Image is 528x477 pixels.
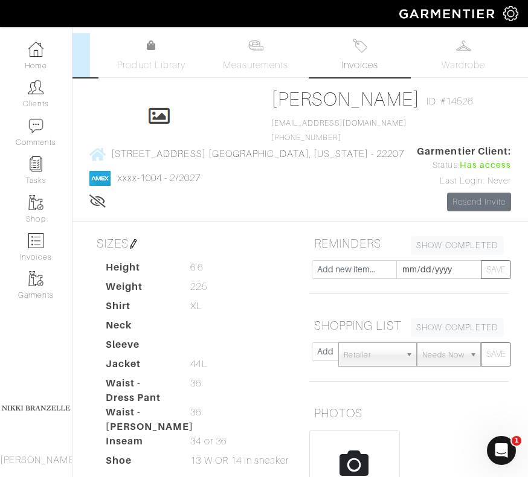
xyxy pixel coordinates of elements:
button: SAVE [481,260,511,279]
dt: Shirt [97,299,181,318]
dt: Waist - [PERSON_NAME] [97,405,181,434]
span: Retailer [344,343,401,367]
a: Measurements [213,33,298,77]
input: Add new item [312,342,339,361]
img: measurements-466bbee1fd09ba9460f595b01e5d73f9e2bff037440d3c8f018324cb6cdf7a4a.svg [248,38,263,53]
img: clients-icon-6bae9207a08558b7cb47a8932f037763ab4055f8c8b6bfacd5dc20c3e0201464.png [28,80,43,95]
dt: Shoe [97,453,181,473]
span: Has access [460,159,512,172]
img: reminder-icon-8004d30b9f0a5d33ae49ab947aed9ed385cf756f9e5892f1edd6e32f2345188e.png [28,156,43,171]
span: ID: #14526 [427,94,474,109]
a: xxxx-1004 - 2/2027 [118,173,201,184]
span: 34 or 36 [190,434,226,449]
dt: Height [97,260,181,280]
a: Wardrobe [421,33,506,77]
img: garments-icon-b7da505a4dc4fd61783c78ac3ca0ef83fa9d6f193b1c9dc38574b1d14d53ca28.png [28,271,43,286]
div: Last Login: Never [417,174,511,188]
dt: Waist - Dress Pant [97,376,181,405]
span: [PHONE_NUMBER] [271,119,407,142]
dt: Jacket [97,357,181,376]
span: 44L [190,357,207,371]
span: Garmentier Client: [417,144,511,159]
img: dashboard-icon-dbcd8f5a0b271acd01030246c82b418ddd0df26cd7fceb0bd07c9910d44c42f6.png [28,42,43,57]
a: Overview [5,33,90,77]
img: gear-icon-white-bd11855cb880d31180b6d7d6211b90ccbf57a29d726f0c71d8c61bd08dd39cc2.png [503,6,518,21]
input: Add new item... [312,260,397,279]
span: 36 [190,405,201,420]
img: comment-icon-a0a6a9ef722e966f86d9cbdc48e553b5cf19dbc54f86b18d962a5391bc8f6eb6.png [28,118,43,133]
img: garmentier-logo-header-white-b43fb05a5012e4ada735d5af1a66efaba907eab6374d6393d1fbf88cb4ef424d.png [393,3,503,24]
a: SHOW COMPLETED [411,318,504,337]
dt: Sleeve [97,338,181,357]
span: Wardrobe [442,58,485,72]
h5: REMINDERS [309,231,509,255]
span: Measurements [223,58,289,72]
span: XL [190,299,202,313]
span: 6'6 [190,260,202,275]
img: pen-cf24a1663064a2ec1b9c1bd2387e9de7a2fa800b781884d57f21acf72779bad2.png [129,239,138,249]
h5: SHOPPING LIST [309,313,509,338]
img: wardrobe-487a4870c1b7c33e795ec22d11cfc2ed9d08956e64fb3008fe2437562e282088.svg [456,38,471,53]
a: SHOW COMPLETED [411,236,504,255]
span: 1 [512,436,521,446]
span: Invoices [341,58,378,72]
img: american_express-1200034d2e149cdf2cc7894a33a747db654cf6f8355cb502592f1d228b2ac700.png [89,171,111,186]
div: Status: [417,159,511,172]
span: 225 [190,280,207,294]
span: Needs Now [422,343,465,367]
dt: Weight [97,280,181,299]
img: garments-icon-b7da505a4dc4fd61783c78ac3ca0ef83fa9d6f193b1c9dc38574b1d14d53ca28.png [28,195,43,210]
a: [STREET_ADDRESS] [GEOGRAPHIC_DATA], [US_STATE] - 22207 [89,146,404,161]
a: Resend Invite [447,193,512,211]
h5: PHOTOS [309,401,509,425]
span: Product Library [117,58,185,72]
a: Invoices [317,33,402,77]
img: orders-27d20c2124de7fd6de4e0e44c1d41de31381a507db9b33961299e4e07d508b8c.svg [352,38,367,53]
h5: SIZES [92,231,291,255]
a: [EMAIL_ADDRESS][DOMAIN_NAME] [271,119,407,127]
span: 13 W OR 14 in sneaker [190,453,289,468]
dt: Neck [97,318,181,338]
dt: Inseam [97,434,181,453]
span: [STREET_ADDRESS] [GEOGRAPHIC_DATA], [US_STATE] - 22207 [111,149,404,159]
img: orders-icon-0abe47150d42831381b5fb84f609e132dff9fe21cb692f30cb5eec754e2cba89.png [28,233,43,248]
iframe: Intercom live chat [487,436,516,465]
a: [PERSON_NAME] [271,88,420,110]
button: SAVE [481,342,511,367]
a: Product Library [109,39,194,72]
span: 36 [190,376,201,391]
